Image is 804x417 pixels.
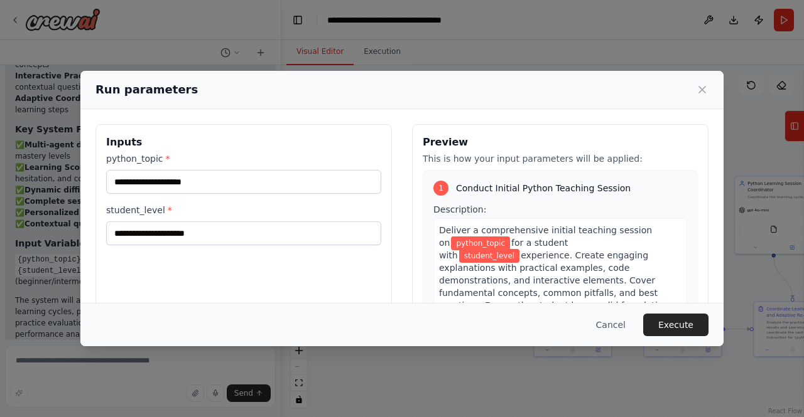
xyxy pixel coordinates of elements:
div: 1 [433,181,448,196]
label: student_level [106,204,381,216]
h3: Inputs [106,135,381,150]
span: Deliver a comprehensive initial teaching session on [439,225,652,248]
p: This is how your input parameters will be applied: [423,152,698,165]
span: Variable: student_level [459,249,519,263]
label: python_topic [106,152,381,165]
span: Variable: python_topic [451,236,510,250]
h2: Run parameters [95,81,198,98]
span: experience. Create engaging explanations with practical examples, code demonstrations, and intera... [439,250,681,348]
button: Cancel [586,314,636,336]
span: Description: [433,204,486,214]
span: Conduct Initial Python Teaching Session [456,182,631,194]
button: Execute [643,314,709,336]
h3: Preview [423,135,698,150]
